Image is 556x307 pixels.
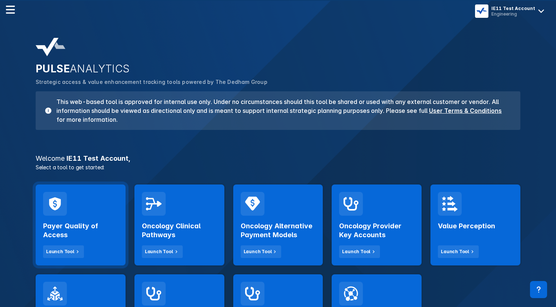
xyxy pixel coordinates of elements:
h2: Value Perception [438,222,495,231]
h2: Oncology Clinical Pathways [142,222,217,239]
a: Payer Quality of AccessLaunch Tool [36,184,126,265]
button: Launch Tool [438,245,479,258]
div: Launch Tool [441,248,469,255]
div: Launch Tool [145,248,173,255]
a: User Terms & Conditions [429,107,502,114]
p: Strategic access & value enhancement tracking tools powered by The Dedham Group [36,78,520,86]
span: ANALYTICS [70,62,130,75]
a: Oncology Alternative Payment ModelsLaunch Tool [233,184,323,265]
button: Launch Tool [43,245,84,258]
button: Launch Tool [142,245,183,258]
img: pulse-analytics-logo [36,38,65,56]
div: IE11 Test Account [491,6,535,11]
div: Engineering [491,11,535,17]
button: Launch Tool [241,245,282,258]
p: Select a tool to get started: [31,163,525,171]
h2: Payer Quality of Access [43,222,118,239]
h2: PULSE [36,62,520,75]
div: Support and data inquiry [530,281,547,298]
h3: This web-based tool is approved for internal use only. Under no circumstances should this tool be... [52,97,511,124]
h2: Oncology Provider Key Accounts [339,222,414,239]
div: Launch Tool [46,248,74,255]
div: Launch Tool [342,248,370,255]
h2: Oncology Alternative Payment Models [241,222,316,239]
a: Oncology Provider Key AccountsLaunch Tool [332,184,422,265]
span: Welcome [36,154,65,162]
div: Launch Tool [244,248,272,255]
img: menu--horizontal.svg [6,5,15,14]
a: Oncology Clinical PathwaysLaunch Tool [134,184,224,265]
button: Launch Tool [339,245,380,258]
a: Value PerceptionLaunch Tool [430,184,520,265]
h3: IE11 Test Account , [31,155,525,162]
img: menu button [477,6,487,16]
